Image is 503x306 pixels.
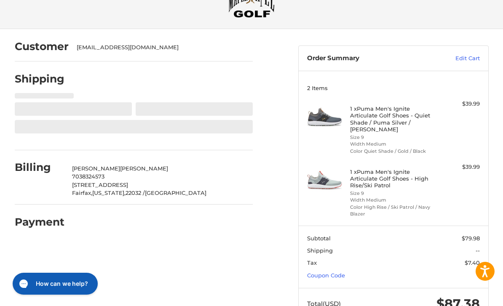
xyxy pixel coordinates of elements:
span: Shipping [307,247,333,254]
span: [PERSON_NAME] [72,165,120,172]
li: Width Medium [350,197,434,204]
span: $7.40 [465,259,480,266]
a: Edit Cart [425,54,480,63]
span: $79.98 [462,235,480,242]
span: [STREET_ADDRESS] [72,181,128,188]
li: Width Medium [350,141,434,148]
span: 22032 / [126,189,145,196]
li: Size 9 [350,134,434,141]
li: Color High Rise / Ski Patrol / Navy Blazer [350,204,434,218]
span: 7038324573 [72,173,104,180]
span: -- [476,247,480,254]
a: Coupon Code [307,272,345,279]
span: Subtotal [307,235,331,242]
span: Fairfax, [72,189,92,196]
h4: 1 x Puma Men's Ignite Articulate Golf Shoes - Quiet Shade / Puma Silver / [PERSON_NAME] [350,105,434,133]
div: $39.99 [436,100,480,108]
iframe: Gorgias live chat messenger [8,270,100,298]
li: Color Quiet Shade / Gold / Black [350,148,434,155]
li: Size 9 [350,190,434,197]
h2: Shipping [15,72,64,85]
h3: Order Summary [307,54,425,63]
div: [EMAIL_ADDRESS][DOMAIN_NAME] [77,43,245,52]
h2: Customer [15,40,69,53]
h2: Billing [15,161,64,174]
h3: 2 Items [307,85,480,91]
h2: Payment [15,216,64,229]
span: Tax [307,259,317,266]
span: [PERSON_NAME] [120,165,168,172]
div: $39.99 [436,163,480,171]
span: [US_STATE], [92,189,126,196]
span: [GEOGRAPHIC_DATA] [145,189,206,196]
h4: 1 x Puma Men's Ignite Articulate Golf Shoes - High Rise/Ski Patrol [350,168,434,189]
